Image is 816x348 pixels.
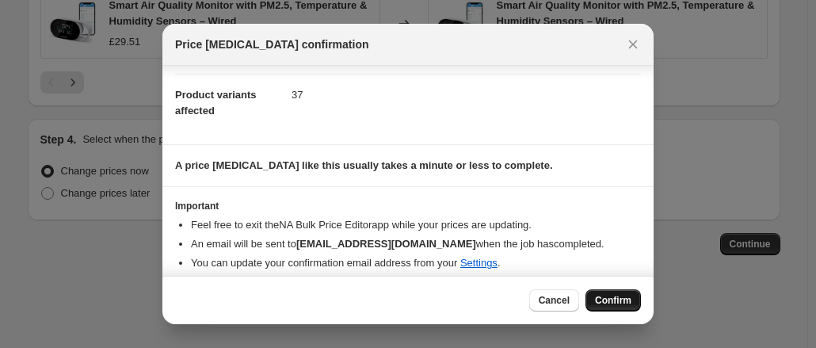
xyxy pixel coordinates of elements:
span: Confirm [595,294,631,307]
button: Close [622,33,644,55]
h3: Important [175,200,641,212]
button: Confirm [585,289,641,312]
b: [EMAIL_ADDRESS][DOMAIN_NAME] [296,238,476,250]
span: Price [MEDICAL_DATA] confirmation [175,36,369,52]
li: An email will be sent to when the job has completed . [191,236,641,252]
dd: 37 [292,74,641,116]
span: Cancel [539,294,570,307]
a: Settings [460,257,498,269]
span: Product variants affected [175,89,257,117]
li: You can update your confirmation email address from your . [191,255,641,271]
b: A price [MEDICAL_DATA] like this usually takes a minute or less to complete. [175,159,553,171]
button: Cancel [529,289,579,312]
li: Feel free to exit the NA Bulk Price Editor app while your prices are updating. [191,217,641,233]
